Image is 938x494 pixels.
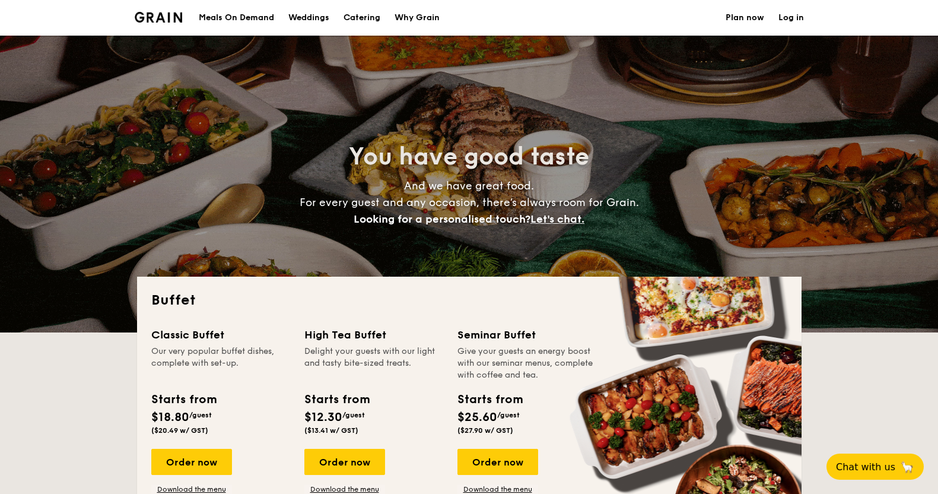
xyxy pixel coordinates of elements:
span: You have good taste [349,142,589,171]
div: Delight your guests with our light and tasty bite-sized treats. [304,346,443,381]
span: /guest [189,411,212,419]
span: ($20.49 w/ GST) [151,426,208,435]
span: Let's chat. [530,213,584,226]
a: Download the menu [304,484,385,494]
span: /guest [497,411,520,419]
div: Starts from [457,391,522,408]
h2: Buffet [151,291,787,310]
div: Give your guests an energy boost with our seminar menus, complete with coffee and tea. [457,346,596,381]
div: Starts from [151,391,216,408]
div: Order now [457,449,538,475]
button: Chat with us🦙 [826,454,924,480]
span: /guest [342,411,365,419]
a: Logotype [135,12,183,23]
span: ($13.41 w/ GST) [304,426,358,435]
div: Our very popular buffet dishes, complete with set-up. [151,346,290,381]
span: Chat with us [836,461,895,473]
a: Download the menu [457,484,538,494]
img: Grain [135,12,183,23]
span: $12.30 [304,410,342,425]
span: ($27.90 w/ GST) [457,426,513,435]
span: $25.60 [457,410,497,425]
span: $18.80 [151,410,189,425]
div: High Tea Buffet [304,327,443,343]
a: Download the menu [151,484,232,494]
div: Starts from [304,391,369,408]
div: Order now [151,449,232,475]
span: And we have great food. For every guest and any occasion, there’s always room for Grain. [300,179,639,226]
span: Looking for a personalised touch? [354,213,530,226]
span: 🦙 [900,460,914,474]
div: Seminar Buffet [457,327,596,343]
div: Order now [304,449,385,475]
div: Classic Buffet [151,327,290,343]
